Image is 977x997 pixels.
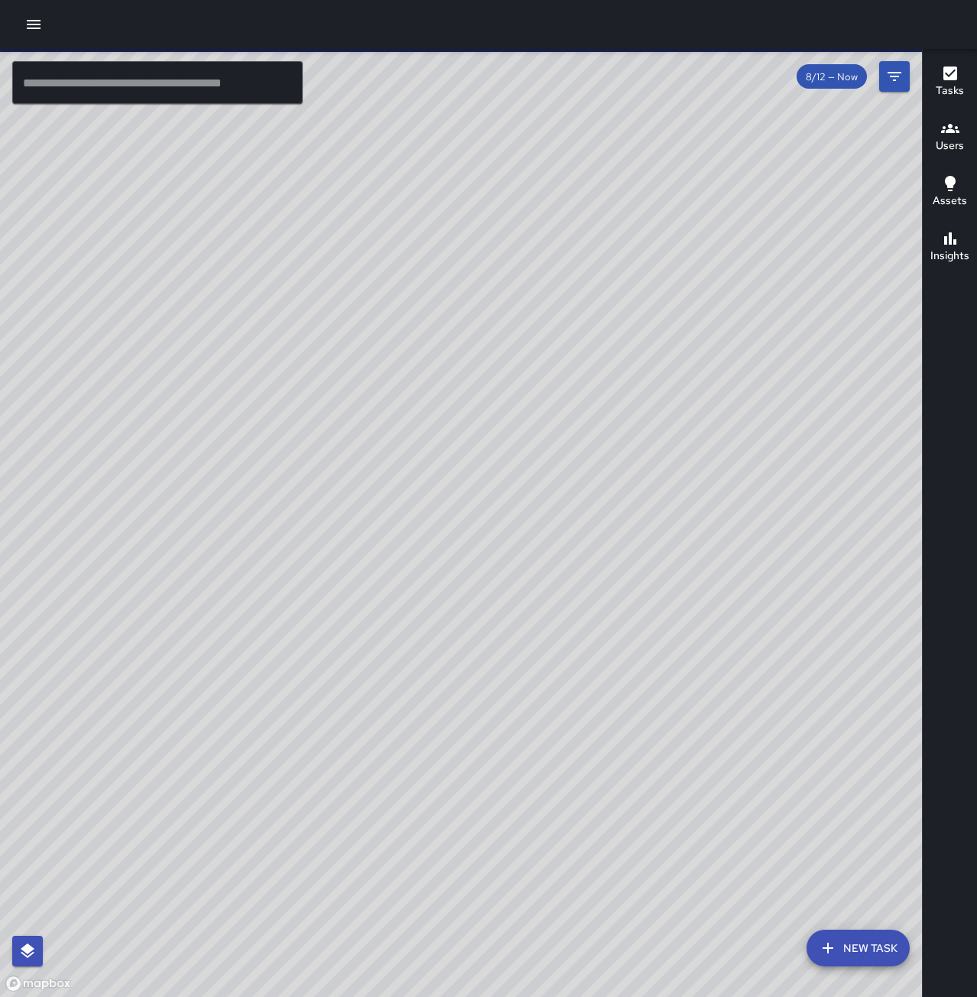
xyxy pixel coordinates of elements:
button: Tasks [923,55,977,110]
button: Filters [879,61,910,92]
h6: Insights [930,248,969,265]
h6: Assets [933,193,967,209]
h6: Users [936,138,964,154]
button: New Task [807,930,910,966]
button: Insights [923,220,977,275]
button: Users [923,110,977,165]
span: 8/12 — Now [797,70,867,83]
button: Assets [923,165,977,220]
h6: Tasks [936,83,964,99]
